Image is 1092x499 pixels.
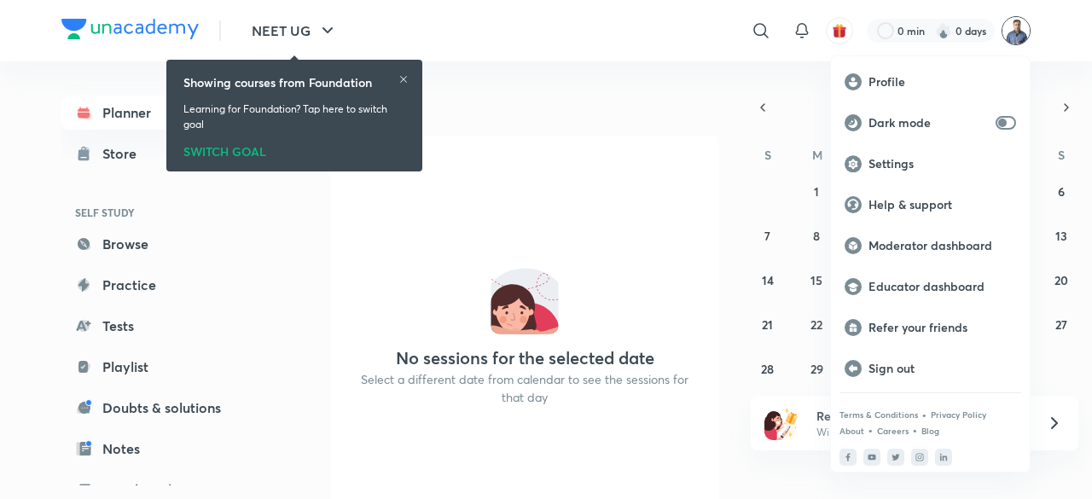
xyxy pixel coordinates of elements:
[868,197,1016,212] p: Help & support
[868,156,1016,171] p: Settings
[831,307,1030,348] a: Refer your friends
[931,409,986,420] a: Privacy Policy
[831,225,1030,266] a: Moderator dashboard
[868,361,1016,376] p: Sign out
[921,426,939,436] a: Blog
[868,115,989,131] p: Dark mode
[839,409,918,420] a: Terms & Conditions
[831,184,1030,225] a: Help & support
[868,320,1016,335] p: Refer your friends
[868,238,1016,253] p: Moderator dashboard
[868,422,874,438] div: •
[868,279,1016,294] p: Educator dashboard
[912,422,918,438] div: •
[877,426,909,436] a: Careers
[831,266,1030,307] a: Educator dashboard
[831,61,1030,102] a: Profile
[831,143,1030,184] a: Settings
[921,407,927,422] div: •
[839,426,864,436] a: About
[868,74,1016,90] p: Profile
